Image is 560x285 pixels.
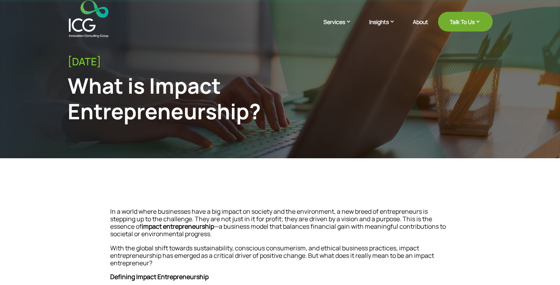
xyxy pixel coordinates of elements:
strong: Defining Impact Entrepreneurship [110,272,209,281]
a: Talk To Us [438,12,493,31]
strong: impact entrepreneurship [142,222,214,231]
p: In a world where businesses have a big impact on society and the environment, a new breed of entr... [110,208,450,244]
iframe: Chat Widget [521,247,560,285]
a: Services [323,18,359,37]
a: About [413,19,428,37]
div: What is Impact Entrepreneurship? [68,73,395,124]
a: Insights [369,18,403,37]
p: With the global shift towards sustainability, conscious consumerism, and ethical business practic... [110,244,450,274]
div: [DATE] [68,56,493,68]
